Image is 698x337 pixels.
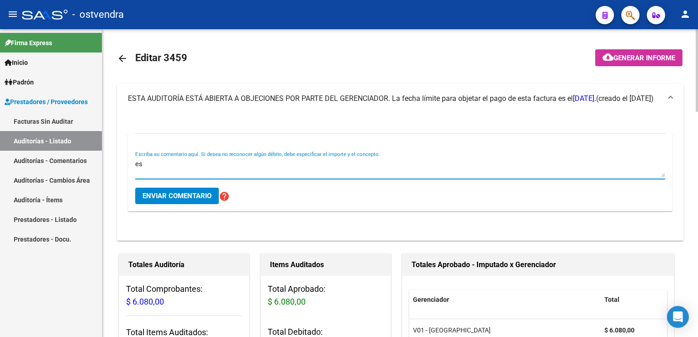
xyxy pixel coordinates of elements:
[126,283,242,308] h3: Total Comprobantes:
[270,258,381,272] h1: Items Auditados
[143,192,212,200] span: Enviar comentario
[601,290,660,310] datatable-header-cell: Total
[409,290,601,310] datatable-header-cell: Gerenciador
[613,54,675,62] span: Generar informe
[5,97,88,107] span: Prestadores / Proveedores
[5,77,34,87] span: Padrón
[680,9,691,20] mat-icon: person
[596,94,654,104] span: (creado el [DATE])
[126,297,164,306] span: $ 6.080,00
[117,84,683,113] mat-expansion-panel-header: ESTA AUDITORÍA ESTÁ ABIERTA A OBJECIONES POR PARTE DEL GERENCIADOR. La fecha límite para objetar ...
[72,5,124,25] span: - ostvendra
[603,52,613,63] mat-icon: cloud_download
[7,9,18,20] mat-icon: menu
[595,49,682,66] button: Generar informe
[573,94,596,103] span: [DATE].
[117,53,128,64] mat-icon: arrow_back
[413,296,449,303] span: Gerenciador
[413,326,491,334] span: V01 - [GEOGRAPHIC_DATA]
[268,283,384,308] h3: Total Aprobado:
[412,258,665,272] h1: Totales Aprobado - Imputado x Gerenciador
[667,306,689,328] div: Open Intercom Messenger
[604,296,619,303] span: Total
[128,258,240,272] h1: Totales Auditoría
[117,113,683,241] div: ESTA AUDITORÍA ESTÁ ABIERTA A OBJECIONES POR PARTE DEL GERENCIADOR. La fecha límite para objetar ...
[128,94,596,103] span: ESTA AUDITORÍA ESTÁ ABIERTA A OBJECIONES POR PARTE DEL GERENCIADOR. La fecha límite para objetar ...
[135,188,219,204] button: Enviar comentario
[5,38,52,48] span: Firma Express
[219,191,230,202] mat-icon: help
[135,52,187,63] span: Editar 3459
[5,58,28,68] span: Inicio
[268,297,306,306] span: $ 6.080,00
[604,326,635,334] strong: $ 6.080,00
